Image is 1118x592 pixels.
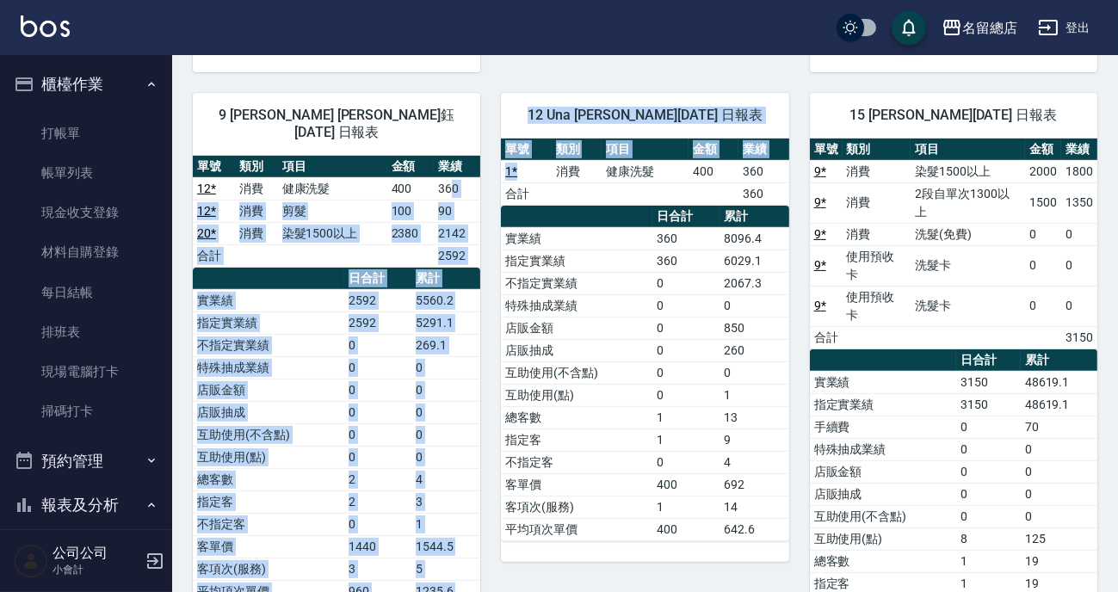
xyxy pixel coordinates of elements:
[501,429,652,451] td: 指定客
[1025,223,1061,245] td: 0
[411,289,480,311] td: 5560.2
[652,339,720,361] td: 0
[278,156,387,178] th: 項目
[831,107,1077,124] span: 15 [PERSON_NAME][DATE] 日報表
[652,451,720,473] td: 0
[956,527,1021,550] td: 8
[720,429,788,451] td: 9
[1021,416,1097,438] td: 70
[411,446,480,468] td: 0
[956,505,1021,527] td: 0
[411,401,480,423] td: 0
[501,206,788,541] table: a dense table
[1061,245,1097,286] td: 0
[652,429,720,451] td: 1
[344,311,411,334] td: 2592
[411,379,480,401] td: 0
[720,339,788,361] td: 260
[652,473,720,496] td: 400
[411,535,480,558] td: 1544.5
[501,518,652,540] td: 平均項次單價
[411,423,480,446] td: 0
[193,490,344,513] td: 指定客
[387,200,434,222] td: 100
[1021,483,1097,505] td: 0
[344,289,411,311] td: 2592
[843,286,911,326] td: 使用預收卡
[1061,160,1097,182] td: 1800
[235,156,277,178] th: 類別
[53,562,140,577] p: 小會計
[1061,223,1097,245] td: 0
[935,10,1024,46] button: 名留總店
[387,177,434,200] td: 400
[411,513,480,535] td: 1
[501,272,652,294] td: 不指定實業績
[1021,505,1097,527] td: 0
[411,490,480,513] td: 3
[810,460,956,483] td: 店販金額
[501,182,551,205] td: 合計
[278,222,387,244] td: 染髮1500以上
[602,139,689,161] th: 項目
[720,518,788,540] td: 642.6
[720,406,788,429] td: 13
[810,416,956,438] td: 手續費
[911,160,1025,182] td: 染髮1500以上
[1021,438,1097,460] td: 0
[7,62,165,107] button: 櫃檯作業
[501,361,652,384] td: 互助使用(不含點)
[235,177,277,200] td: 消費
[1021,371,1097,393] td: 48619.1
[810,527,956,550] td: 互助使用(點)
[501,406,652,429] td: 總客數
[278,200,387,222] td: 剪髮
[956,349,1021,372] th: 日合計
[652,250,720,272] td: 360
[7,193,165,232] a: 現金收支登錄
[344,379,411,401] td: 0
[720,451,788,473] td: 4
[411,311,480,334] td: 5291.1
[962,17,1017,39] div: 名留總店
[344,423,411,446] td: 0
[193,513,344,535] td: 不指定客
[810,483,956,505] td: 店販抽成
[193,468,344,490] td: 總客數
[7,352,165,392] a: 現場電腦打卡
[1061,139,1097,161] th: 業績
[911,245,1025,286] td: 洗髮卡
[193,558,344,580] td: 客項次(服務)
[911,223,1025,245] td: 洗髮(免費)
[193,401,344,423] td: 店販抽成
[193,289,344,311] td: 實業績
[652,317,720,339] td: 0
[434,200,480,222] td: 90
[1025,139,1061,161] th: 金額
[652,361,720,384] td: 0
[956,550,1021,572] td: 1
[720,227,788,250] td: 8096.4
[720,272,788,294] td: 2067.3
[344,334,411,356] td: 0
[689,160,738,182] td: 400
[1025,245,1061,286] td: 0
[810,393,956,416] td: 指定實業績
[501,384,652,406] td: 互助使用(點)
[7,273,165,312] a: 每日結帳
[501,139,551,161] th: 單號
[193,311,344,334] td: 指定實業績
[501,339,652,361] td: 店販抽成
[652,406,720,429] td: 1
[193,244,235,267] td: 合計
[652,518,720,540] td: 400
[720,294,788,317] td: 0
[7,439,165,484] button: 預約管理
[738,139,788,161] th: 業績
[552,139,602,161] th: 類別
[522,107,768,124] span: 12 Una [PERSON_NAME][DATE] 日報表
[1021,550,1097,572] td: 19
[7,153,165,193] a: 帳單列表
[720,496,788,518] td: 14
[1025,182,1061,223] td: 1500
